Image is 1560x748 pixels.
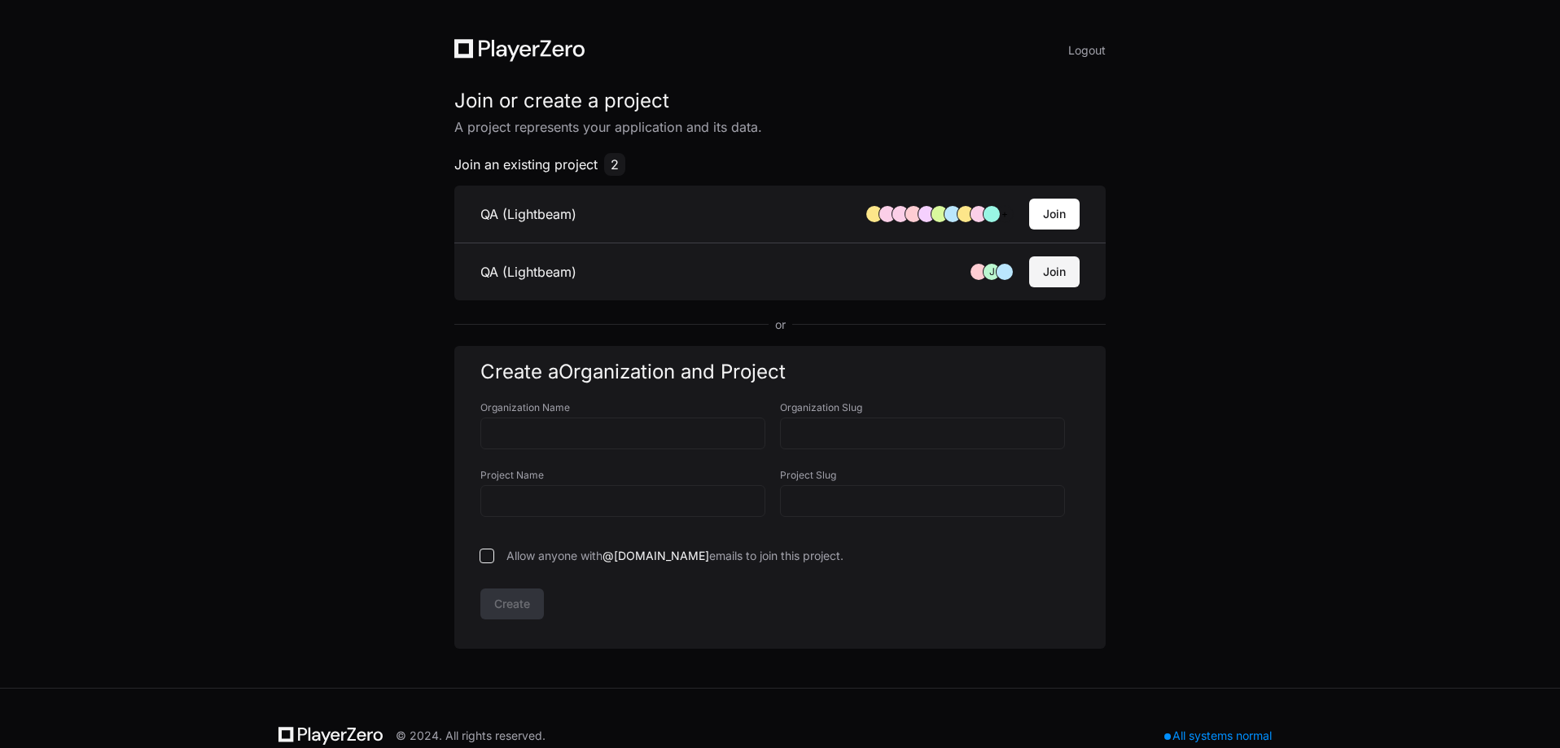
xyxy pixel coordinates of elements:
[603,549,709,562] span: @[DOMAIN_NAME]
[559,360,786,383] span: Organization and Project
[396,728,546,744] div: © 2024. All rights reserved.
[480,469,780,482] label: Project Name
[780,401,1080,414] label: Organization Slug
[604,153,625,176] span: 2
[989,265,995,278] h1: J
[769,317,792,333] span: or
[454,88,1106,114] h1: Join or create a project
[454,155,598,174] span: Join an existing project
[780,469,1080,482] label: Project Slug
[480,204,576,224] h3: QA (Lightbeam)
[1029,199,1080,230] button: Join
[1029,256,1080,287] button: Join
[480,401,780,414] label: Organization Name
[997,206,1013,222] div: +
[480,262,576,282] h3: QA (Lightbeam)
[1068,39,1106,62] button: Logout
[506,548,844,564] span: Allow anyone with emails to join this project.
[1155,724,1282,747] div: All systems normal
[480,359,1080,385] h1: Create a
[454,117,1106,137] p: A project represents your application and its data.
